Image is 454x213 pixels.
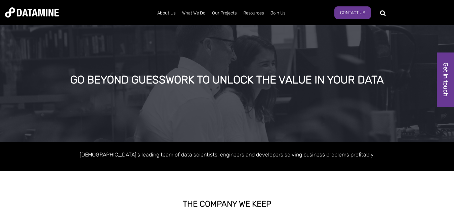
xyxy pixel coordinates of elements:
a: Join Us [267,4,289,22]
a: Resources [240,4,267,22]
a: About Us [154,4,179,22]
a: Our Projects [209,4,240,22]
strong: THE COMPANY WE KEEP [183,199,271,209]
a: What We Do [179,4,209,22]
div: GO BEYOND GUESSWORK TO UNLOCK THE VALUE IN YOUR DATA [54,74,400,86]
a: Contact Us [334,6,371,19]
p: [DEMOGRAPHIC_DATA]'s leading team of data scientists, engineers and developers solving business p... [36,150,419,159]
img: Datamine [5,7,59,17]
a: Get in touch [437,52,454,107]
